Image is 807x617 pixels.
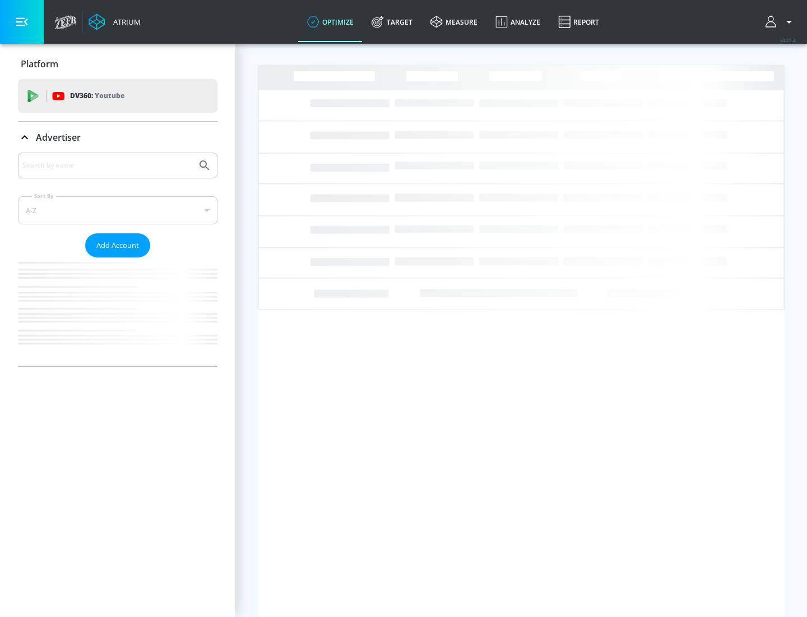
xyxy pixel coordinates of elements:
p: DV360: [70,90,124,102]
p: Advertiser [36,131,81,144]
p: Platform [21,58,58,70]
nav: list of Advertiser [18,257,217,366]
a: Report [549,2,608,42]
span: v 4.25.4 [780,37,796,43]
div: Atrium [109,17,141,27]
a: Analyze [486,2,549,42]
a: measure [421,2,486,42]
div: DV360: Youtube [18,79,217,113]
label: Sort By [32,192,56,200]
div: Advertiser [18,153,217,366]
p: Youtube [95,90,124,102]
a: optimize [298,2,363,42]
a: Target [363,2,421,42]
button: Add Account [85,233,150,257]
span: Add Account [96,239,139,252]
input: Search by name [22,158,192,173]
div: A-Z [18,196,217,224]
a: Atrium [89,13,141,30]
div: Advertiser [18,122,217,153]
div: Platform [18,48,217,80]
